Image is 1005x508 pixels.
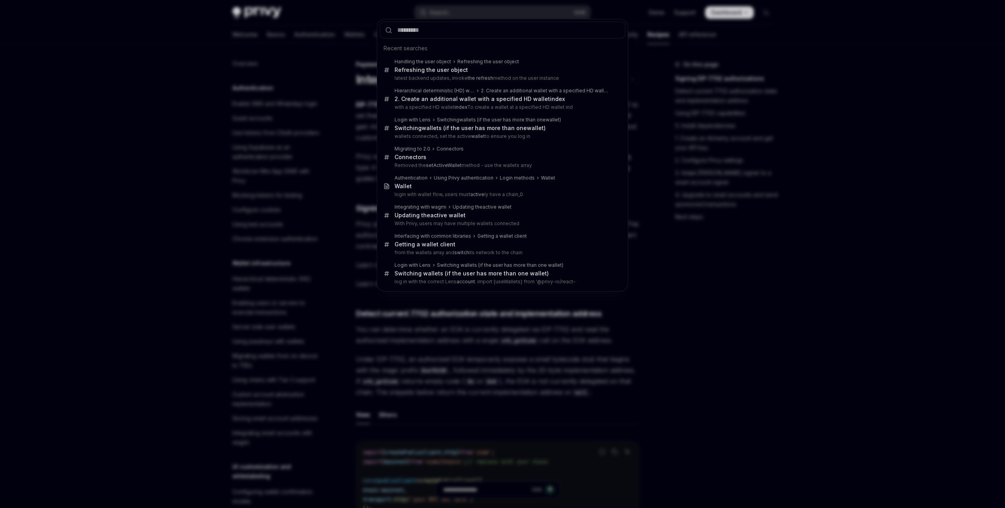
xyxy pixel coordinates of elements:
div: Switching s (if the user has more than one ) [437,117,561,123]
b: switch [454,249,469,255]
div: 2. Create an additional wallet with a specified HD wallet [395,95,565,103]
div: Authentication [395,175,428,181]
b: index [550,95,565,102]
b: setActiveWallet [426,162,462,168]
div: Connectors [395,154,426,161]
p: from the wallets array and its network to the chain [395,249,609,256]
p: With Privy, users may have multiple wallets connected [395,220,609,227]
div: Integrating with wagmi [395,204,446,210]
div: Getting a wallet client [395,241,455,248]
div: Login with Lens [395,117,431,123]
p: Removed the method - use the wallets array [395,162,609,169]
div: Switching wallets (if the user has more than one wallet) [395,270,549,277]
p: log in with the correct Lens . import {useWallets} from '@privy-io/react- [395,279,609,285]
div: Login methods [500,175,535,181]
b: wallet [422,125,439,131]
div: Connectors [437,146,464,152]
b: wallet [459,117,473,123]
div: Wallet [395,183,412,190]
div: Switching s (if the user has more than one ) [395,125,546,132]
div: Hierarchical deterministic (HD) wallets [395,88,475,94]
div: Handling the user object [395,59,451,65]
b: index [608,88,621,94]
b: the refresh [468,75,493,81]
div: Interfacing with common libraries [395,233,471,239]
div: Refreshing the user object [395,66,468,73]
div: 2. Create an additional wallet with a specified HD wallet [481,88,609,94]
div: Updating the [453,204,512,210]
b: index [455,104,467,110]
b: active wallet [482,204,512,210]
div: Updating the [395,212,466,219]
div: Migrating to 2.0 [395,146,430,152]
span: Recent searches [384,44,428,52]
b: wallet [527,125,544,131]
div: Refreshing the user object [457,59,519,65]
div: Getting a wallet client [477,233,527,239]
b: active wallet [430,212,466,218]
div: Login with Lens [395,262,431,268]
b: active [470,191,484,197]
p: wallets connected, set the active to ensure you log in [395,133,609,139]
div: Using Privy authentication [434,175,493,181]
p: login with wallet flow, users must ly have a chain_0 [395,191,609,198]
b: account [457,279,475,284]
p: latest backend updates, invoke method on the user instance [395,75,609,81]
b: wallet [546,117,559,123]
b: wallet [471,133,485,139]
div: Wallet [541,175,555,181]
p: with a specified HD wallet To create a wallet at a specified HD wallet ind [395,104,609,110]
div: Switching wallets (if the user has more than one wallet) [437,262,563,268]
